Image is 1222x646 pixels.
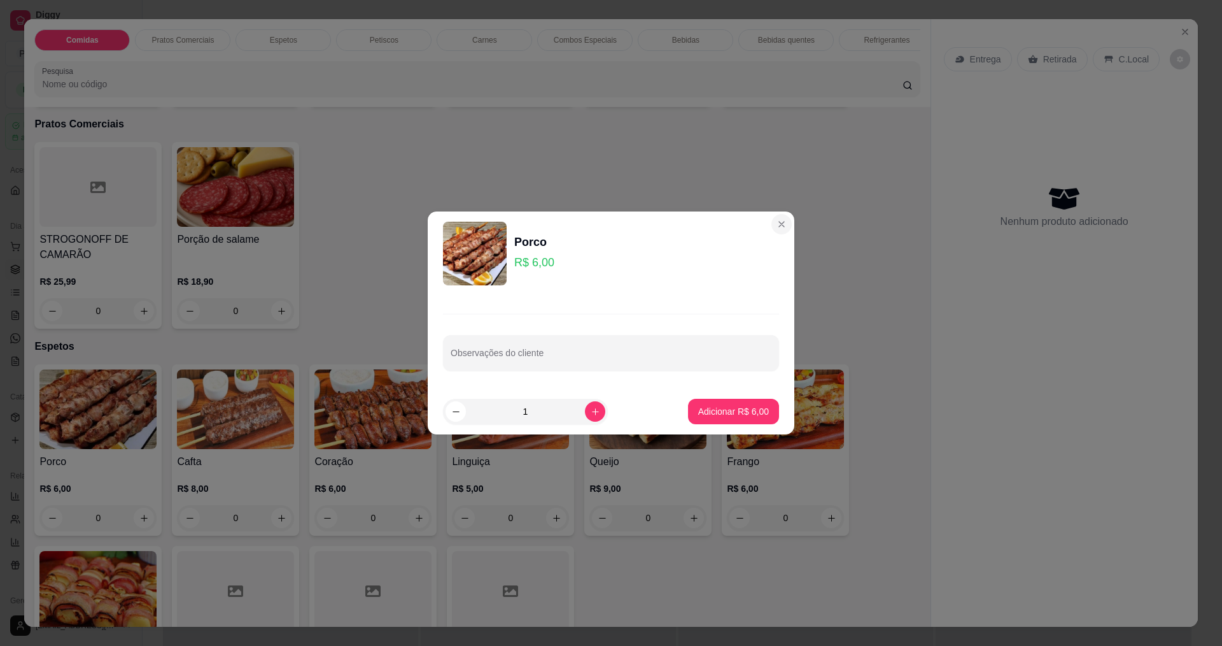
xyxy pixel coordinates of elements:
img: product-image [443,222,507,285]
input: Observações do cliente [451,352,771,364]
div: Porco [514,233,554,251]
button: increase-product-quantity [585,401,605,422]
p: R$ 6,00 [514,254,554,271]
button: Adicionar R$ 6,00 [688,399,779,424]
button: Close [771,214,792,234]
button: decrease-product-quantity [446,401,466,422]
p: Adicionar R$ 6,00 [698,405,769,418]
